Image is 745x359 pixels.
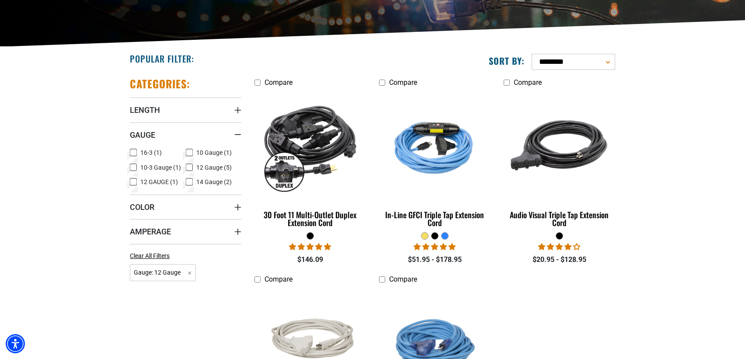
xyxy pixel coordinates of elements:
[130,227,171,237] span: Amperage
[489,55,525,66] label: Sort by:
[130,251,173,261] a: Clear All Filters
[140,150,162,156] span: 16-3 (1)
[130,219,241,244] summary: Amperage
[130,53,194,64] h2: Popular Filter:
[289,243,331,251] span: 5.00 stars
[130,252,170,259] span: Clear All Filters
[379,254,491,265] div: $51.95 - $178.95
[504,211,615,227] div: Audio Visual Triple Tap Extension Cord
[130,77,190,91] h2: Categories:
[389,78,417,87] span: Compare
[265,275,292,283] span: Compare
[130,98,241,122] summary: Length
[504,91,615,232] a: black Audio Visual Triple Tap Extension Cord
[140,179,178,185] span: 12 GAUGE (1)
[379,91,491,232] a: Light Blue In-Line GFCI Triple Tap Extension Cord
[414,243,456,251] span: 5.00 stars
[130,195,241,219] summary: Color
[255,95,366,196] img: black
[130,105,160,115] span: Length
[265,78,292,87] span: Compare
[130,202,154,212] span: Color
[538,243,580,251] span: 3.75 stars
[130,130,155,140] span: Gauge
[254,254,366,265] div: $146.09
[196,179,232,185] span: 14 Gauge (2)
[130,268,196,276] a: Gauge: 12 Gauge
[6,334,25,353] div: Accessibility Menu
[140,164,181,171] span: 10-3 Gauge (1)
[196,150,232,156] span: 10 Gauge (1)
[130,264,196,281] span: Gauge: 12 Gauge
[389,275,417,283] span: Compare
[504,254,615,265] div: $20.95 - $128.95
[504,95,614,196] img: black
[254,211,366,227] div: 30 Foot 11 Multi-Outlet Duplex Extension Cord
[514,78,542,87] span: Compare
[196,164,232,171] span: 12 Gauge (5)
[130,122,241,147] summary: Gauge
[379,95,490,196] img: Light Blue
[379,211,491,227] div: In-Line GFCI Triple Tap Extension Cord
[254,91,366,232] a: black 30 Foot 11 Multi-Outlet Duplex Extension Cord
